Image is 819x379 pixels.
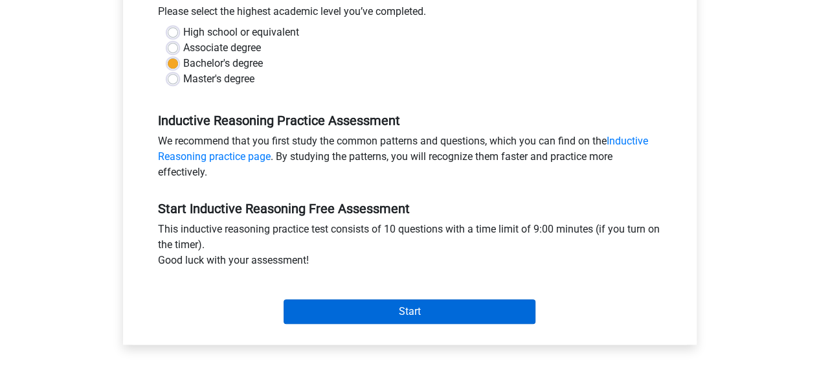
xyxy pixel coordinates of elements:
[183,40,261,56] label: Associate degree
[148,222,671,273] div: This inductive reasoning practice test consists of 10 questions with a time limit of 9:00 minutes...
[148,4,671,25] div: Please select the highest academic level you’ve completed.
[148,133,671,185] div: We recommend that you first study the common patterns and questions, which you can find on the . ...
[158,113,662,128] h5: Inductive Reasoning Practice Assessment
[183,25,299,40] label: High school or equivalent
[183,71,254,87] label: Master's degree
[183,56,263,71] label: Bachelor's degree
[158,201,662,216] h5: Start Inductive Reasoning Free Assessment
[284,299,535,324] input: Start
